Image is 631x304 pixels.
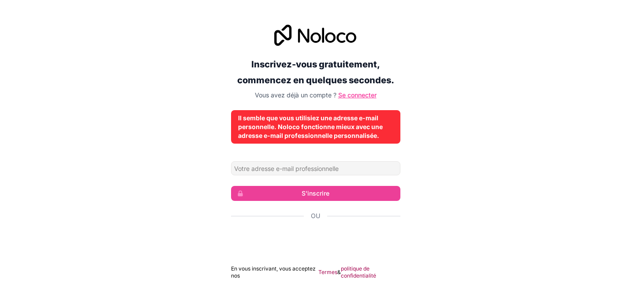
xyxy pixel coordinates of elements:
input: Adresse email [231,161,400,175]
font: Ou [311,212,320,219]
button: S'inscrire [231,186,400,201]
font: Vous avez déjà un compte ? [255,91,336,99]
font: S'inscrire [302,189,329,197]
font: & [337,269,341,275]
a: Termes [318,269,337,276]
font: Il semble que vous utilisiez une adresse e-mail personnelle. Noloco fonctionne mieux avec une adr... [238,114,383,139]
iframe: Bouton "Se connecter avec Google" [227,230,405,249]
font: Inscrivez-vous gratuitement, commencez en quelques secondes. [237,59,394,85]
font: En vous inscrivant, vous acceptez nos [231,265,316,279]
a: politique de confidentialité [341,265,400,279]
font: politique de confidentialité [341,265,376,279]
a: Se connecter [338,91,377,99]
